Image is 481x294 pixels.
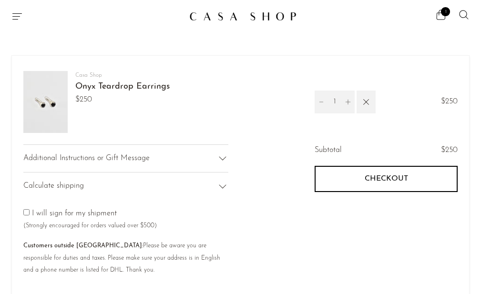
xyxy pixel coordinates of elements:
[441,96,458,108] span: $250
[75,72,102,78] a: Casa Shop
[315,209,458,234] iframe: PayPal-paypal
[23,172,228,200] div: Calculate shipping
[441,7,450,16] span: 1
[23,210,157,230] label: I will sign for my shipment
[315,144,342,157] span: Subtotal
[23,223,157,229] small: (Strongly encouraged for orders valued over $500)
[75,94,170,106] span: $250
[441,146,458,154] span: $250
[23,71,68,133] img: Onyx Teardrop Earrings
[23,243,220,273] small: Please be aware you are responsible for duties and taxes. Please make sure your address is in Eng...
[23,144,228,172] div: Additional Instructions or Gift Message
[23,180,84,193] span: Calculate shipping
[11,10,23,22] button: Menu
[341,91,355,113] button: Increment
[23,152,150,165] span: Additional Instructions or Gift Message
[328,91,341,113] input: Quantity
[75,82,170,91] a: Onyx Teardrop Earrings
[315,91,328,113] button: Decrement
[365,174,408,183] span: Checkout
[23,243,143,249] b: Customers outside [GEOGRAPHIC_DATA]:
[315,166,458,192] button: Checkout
